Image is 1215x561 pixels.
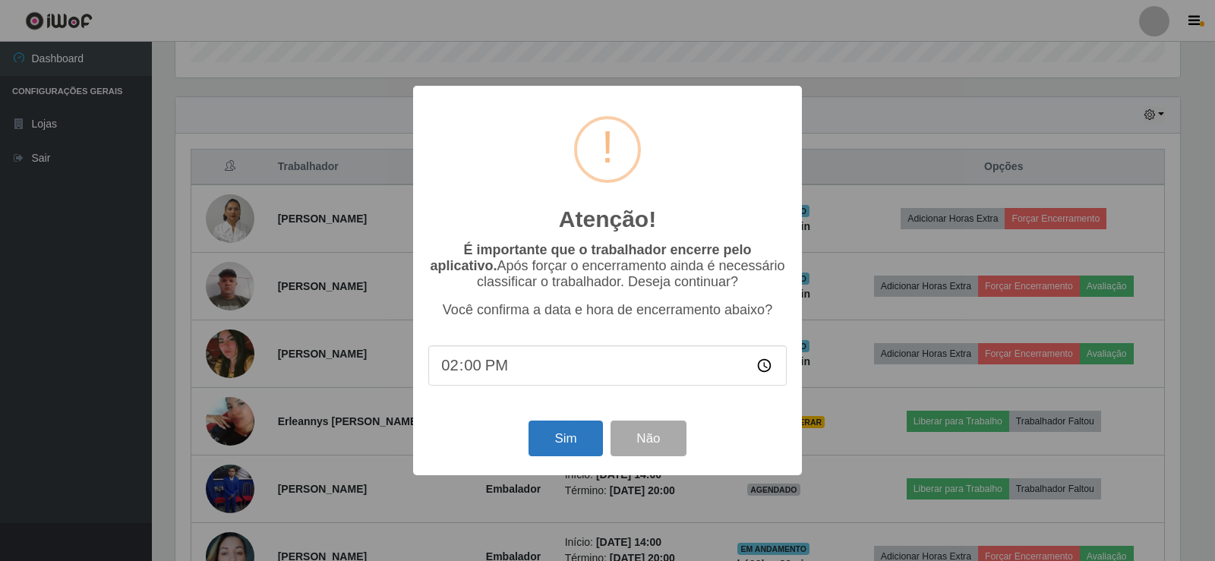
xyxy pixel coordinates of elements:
p: Você confirma a data e hora de encerramento abaixo? [428,302,787,318]
button: Sim [529,421,602,456]
p: Após forçar o encerramento ainda é necessário classificar o trabalhador. Deseja continuar? [428,242,787,290]
b: É importante que o trabalhador encerre pelo aplicativo. [430,242,751,273]
h2: Atenção! [559,206,656,233]
button: Não [611,421,686,456]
